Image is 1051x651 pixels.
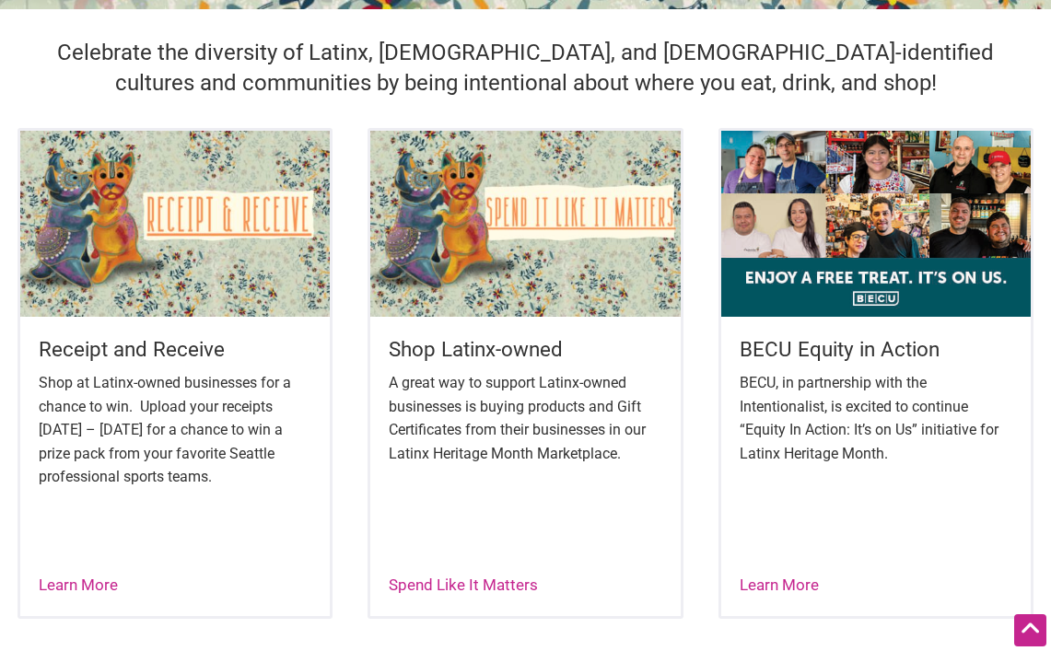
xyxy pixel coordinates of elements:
h4: Celebrate the diversity of Latinx, [DEMOGRAPHIC_DATA], and [DEMOGRAPHIC_DATA]-identified cultures... [53,38,998,99]
img: Latinx Heritage Month [721,131,1031,317]
img: Latinx Heritage Month - Spend Like It Matters [370,131,680,317]
h5: Shop Latinx-owned [389,335,661,364]
p: Shop at Latinx-owned businesses for a chance to win. Upload your receipts [DATE] – [DATE] for a c... [39,371,311,489]
p: A great way to support Latinx-owned businesses is buying products and Gift Certificates from thei... [389,371,661,465]
a: Learn More [740,575,819,594]
a: Spend Like It Matters [389,575,538,594]
h5: Receipt and Receive [39,335,311,364]
h5: BECU Equity in Action [740,335,1012,364]
img: Latinx Heritage Month - Receipt & Receive [20,131,330,317]
div: Scroll Back to Top [1014,614,1046,646]
a: Learn More [39,575,118,594]
p: BECU, in partnership with the Intentionalist, is excited to continue “Equity In Action: It’s on U... [740,371,1012,465]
